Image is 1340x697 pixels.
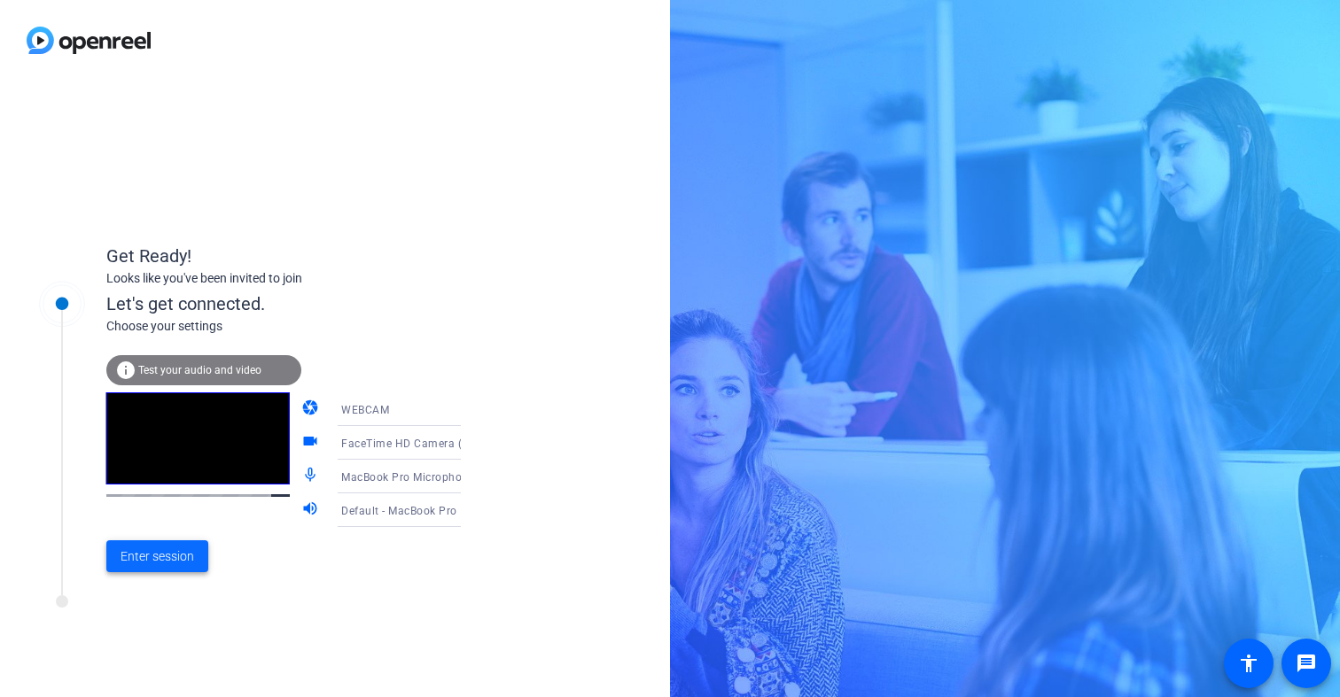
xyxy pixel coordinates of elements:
[1238,653,1259,674] mat-icon: accessibility
[106,269,461,288] div: Looks like you've been invited to join
[301,466,323,487] mat-icon: mic_none
[301,500,323,521] mat-icon: volume_up
[106,317,497,336] div: Choose your settings
[121,547,194,566] span: Enter session
[341,436,523,450] span: FaceTime HD Camera (3A71:F4B5)
[106,290,497,317] div: Let's get connected.
[301,432,323,453] mat-icon: videocam
[341,503,555,517] span: Default - MacBook Pro Speakers (Built-in)
[301,399,323,420] mat-icon: camera
[138,364,261,376] span: Test your audio and video
[106,243,461,269] div: Get Ready!
[106,540,208,572] button: Enter session
[1296,653,1317,674] mat-icon: message
[341,469,522,484] span: MacBook Pro Microphone (Built-in)
[341,404,389,416] span: WEBCAM
[115,360,136,381] mat-icon: info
